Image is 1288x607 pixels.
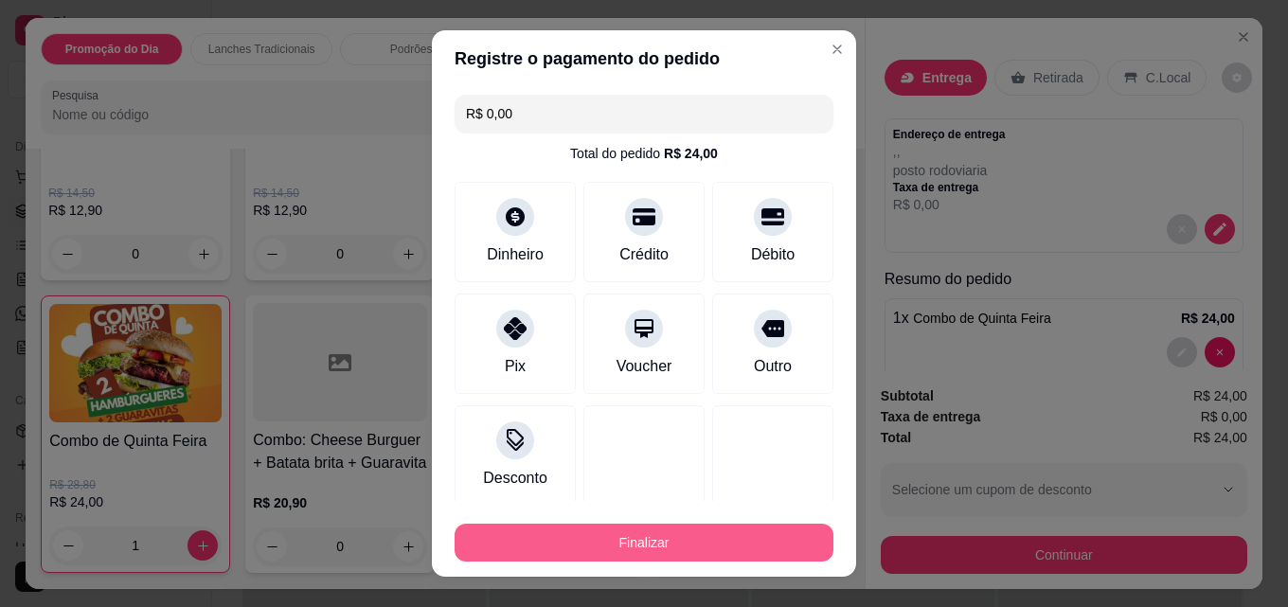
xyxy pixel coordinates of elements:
[751,243,795,266] div: Débito
[487,243,544,266] div: Dinheiro
[483,467,547,490] div: Desconto
[505,355,526,378] div: Pix
[466,95,822,133] input: Ex.: hambúrguer de cordeiro
[822,34,852,64] button: Close
[754,355,792,378] div: Outro
[664,144,718,163] div: R$ 24,00
[619,243,669,266] div: Crédito
[570,144,718,163] div: Total do pedido
[617,355,672,378] div: Voucher
[455,524,833,562] button: Finalizar
[432,30,856,87] header: Registre o pagamento do pedido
